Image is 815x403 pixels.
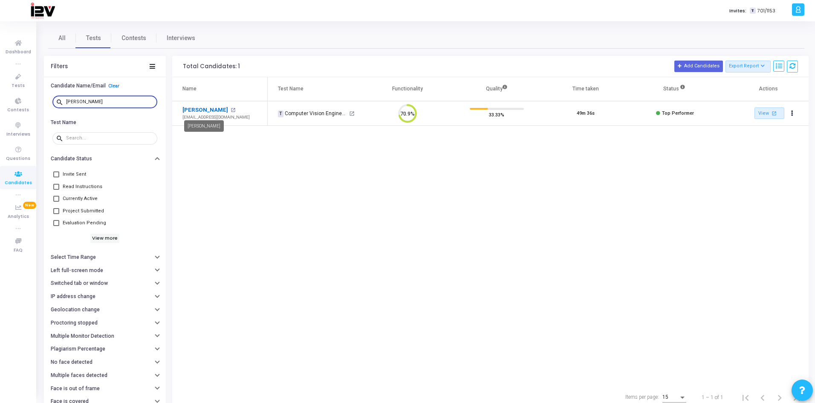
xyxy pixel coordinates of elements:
span: Project Submitted [63,206,104,216]
span: Tests [12,82,25,90]
input: Search... [66,136,154,141]
span: Candidates [5,180,32,187]
button: Left full-screen mode [44,264,166,277]
button: Multiple Monitor Detection [44,329,166,342]
button: IP address change [44,290,166,303]
div: 1 – 1 of 1 [702,394,723,401]
span: Interviews [6,131,30,138]
button: Test Name [44,116,166,129]
th: Actions [720,77,809,101]
h6: Test Name [51,119,76,126]
button: Export Report [725,61,771,72]
button: Switched tab or window [44,277,166,290]
div: Name [182,84,197,93]
h6: Multiple faces detected [51,372,107,379]
h6: Candidate Status [51,156,92,162]
div: Time taken [572,84,599,93]
button: Candidate Name/EmailClear [44,79,166,93]
span: 15 [662,394,668,400]
span: New [23,202,36,209]
div: [PERSON_NAME] [184,120,224,132]
h6: Select Time Range [51,254,96,261]
span: Top Performer [662,110,694,116]
button: Add Candidates [674,61,723,72]
h6: Candidate Name/Email [51,83,106,89]
a: View [754,107,784,119]
span: Evaluation Pending [63,218,106,228]
button: No face detected [44,356,166,369]
label: Invites: [729,7,746,14]
mat-select: Items per page: [662,394,686,400]
a: Clear [108,83,119,89]
button: Plagiarism Percentage [44,342,166,356]
button: Face is out of frame [44,382,166,395]
span: T [750,8,755,14]
div: Total Candidates: 1 [183,63,240,70]
mat-icon: open_in_new [349,111,355,116]
a: [PERSON_NAME] [182,106,228,114]
h6: Plagiarism Percentage [51,346,105,352]
span: Dashboard [6,49,31,56]
button: Select Time Range [44,251,166,264]
button: Actions [786,107,798,119]
span: Invite Sent [63,169,86,180]
div: Filters [51,63,68,70]
th: Status [630,77,720,101]
div: Items per page: [625,393,659,401]
div: Computer Vision Engineer - ML (2) [278,110,348,117]
span: Questions [6,155,30,162]
span: Contests [121,34,146,43]
span: Currently Active [63,194,98,204]
mat-icon: search [56,134,66,142]
button: Geolocation change [44,303,166,316]
mat-icon: search [56,98,66,106]
h6: Geolocation change [51,307,100,313]
input: Search... [66,99,154,104]
span: Tests [86,34,101,43]
h6: Proctoring stopped [51,320,98,326]
span: All [58,34,66,43]
h6: Multiple Monitor Detection [51,333,114,339]
span: 33.33% [489,110,504,119]
div: 49m 36s [577,110,595,117]
span: Interviews [167,34,195,43]
span: FAQ [14,247,23,254]
h6: View more [90,234,120,243]
span: Analytics [8,213,29,220]
th: Functionality [363,77,452,101]
mat-icon: open_in_new [231,108,235,113]
h6: Left full-screen mode [51,267,103,274]
h6: No face detected [51,359,92,365]
h6: Face is out of frame [51,386,100,392]
th: Test Name [268,77,363,101]
span: Read Instructions [63,182,102,192]
mat-icon: open_in_new [770,110,777,117]
span: 701/1153 [757,7,775,14]
h6: IP address change [51,293,95,300]
span: Contests [7,107,29,114]
th: Quality [452,77,541,101]
img: logo [30,2,55,19]
button: Multiple faces detected [44,369,166,382]
span: T [278,110,283,117]
h6: Switched tab or window [51,280,108,287]
button: Proctoring stopped [44,316,166,330]
button: Candidate Status [44,152,166,165]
